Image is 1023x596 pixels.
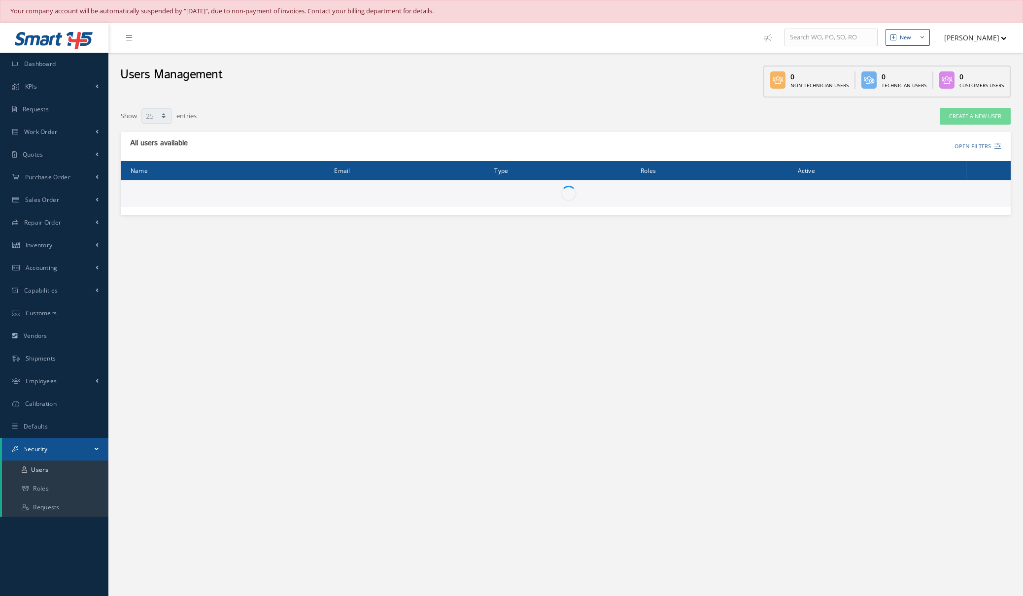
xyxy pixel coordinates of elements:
[24,422,48,430] span: Defaults
[2,498,108,517] a: Requests
[131,166,148,175] span: Name
[24,286,58,295] span: Capabilities
[790,71,849,82] div: 0
[24,60,56,68] span: Dashboard
[25,82,37,91] span: KPIs
[25,399,57,408] span: Calibration
[959,82,1004,89] div: Customers Users
[121,107,137,121] label: Show
[24,331,47,340] span: Vendors
[23,105,49,113] span: Requests
[24,445,47,453] span: Security
[127,138,346,148] div: All users available
[26,377,57,385] span: Employees
[790,82,849,89] div: Non-Technician Users
[24,128,58,136] span: Work Order
[26,241,53,249] span: Inventory
[120,67,222,82] h2: Users Management
[10,6,1013,16] div: Your company account will be automatically suspended by "[DATE]", due to non-payment of invoices....
[759,23,784,53] a: Show Tips
[176,107,197,121] label: entries
[935,28,1007,47] button: [PERSON_NAME]
[2,461,108,479] a: Users
[882,82,926,89] div: Technician Users
[25,196,59,204] span: Sales Order
[26,264,58,272] span: Accounting
[494,166,508,175] span: Type
[23,150,43,159] span: Quotes
[882,71,926,82] div: 0
[334,166,350,175] span: Email
[784,29,878,46] input: Search WO, PO, SO, RO
[2,479,108,498] a: Roles
[2,438,108,461] a: Security
[946,138,1001,155] button: Open Filters
[26,309,57,317] span: Customers
[26,354,56,363] span: Shipments
[641,166,656,175] span: Roles
[798,166,815,175] span: Active
[959,71,1004,82] div: 0
[886,29,930,46] button: New
[900,33,911,42] div: New
[24,218,62,227] span: Repair Order
[25,173,70,181] span: Purchase Order
[940,108,1011,125] a: Create a New User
